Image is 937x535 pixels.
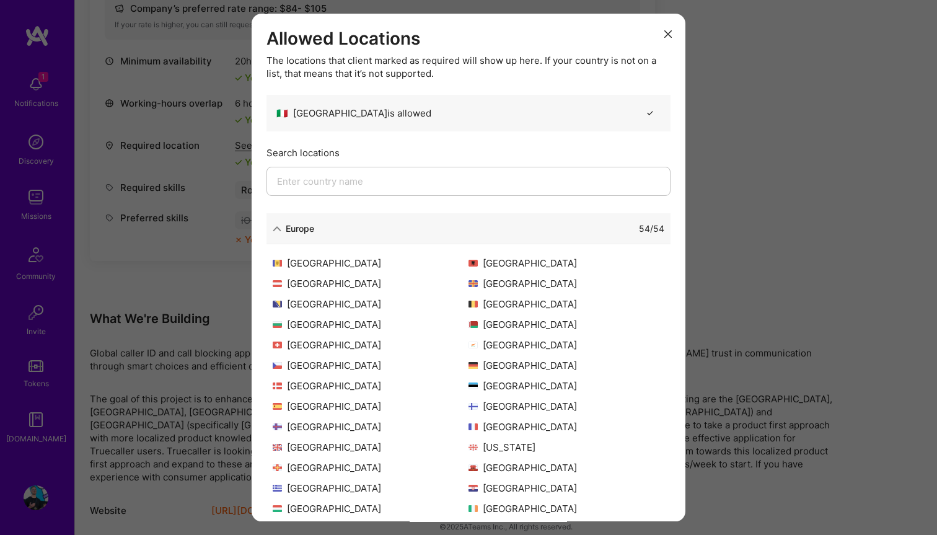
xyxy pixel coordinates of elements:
img: Gibraltar [468,464,478,471]
div: [GEOGRAPHIC_DATA] [273,420,468,433]
div: [GEOGRAPHIC_DATA] [468,379,664,392]
img: United Kingdom [273,444,282,451]
img: Guernsey [273,464,282,471]
h3: Allowed Locations [266,29,671,50]
img: Bosnia and Herzegovina [273,301,282,307]
div: [GEOGRAPHIC_DATA] [468,400,664,413]
div: [GEOGRAPHIC_DATA] [273,502,468,515]
img: Albania [468,260,478,267]
input: Enter country name [266,167,671,196]
img: Spain [273,403,282,410]
img: Georgia [468,444,478,451]
img: Austria [273,280,282,287]
img: Croatia [468,485,478,492]
div: [GEOGRAPHIC_DATA] [468,277,664,290]
img: Cyprus [468,342,478,348]
div: [GEOGRAPHIC_DATA] [468,482,664,495]
img: Bulgaria [273,321,282,328]
div: modal [252,14,685,522]
div: The locations that client marked as required will show up here. If your country is not on a list,... [266,54,671,80]
div: [GEOGRAPHIC_DATA] [468,298,664,311]
div: [GEOGRAPHIC_DATA] [273,379,468,392]
i: icon ArrowDown [273,224,281,233]
img: Denmark [273,382,282,389]
div: [GEOGRAPHIC_DATA] [468,502,664,515]
span: 🇮🇹 [276,107,288,120]
img: Estonia [468,382,478,389]
div: [GEOGRAPHIC_DATA] [468,359,664,372]
img: Belgium [468,301,478,307]
div: [GEOGRAPHIC_DATA] [273,400,468,413]
img: Andorra [273,260,282,267]
div: [GEOGRAPHIC_DATA] [273,277,468,290]
div: [GEOGRAPHIC_DATA] [273,298,468,311]
div: [GEOGRAPHIC_DATA] [273,318,468,331]
div: [US_STATE] [468,441,664,454]
img: Germany [468,362,478,369]
img: Faroe Islands [273,423,282,430]
img: France [468,423,478,430]
img: Finland [468,403,478,410]
div: [GEOGRAPHIC_DATA] [273,359,468,372]
div: [GEOGRAPHIC_DATA] [468,338,664,352]
img: Czech Republic [273,362,282,369]
i: icon CheckBlack [645,108,654,118]
img: Hungary [273,505,282,512]
img: Ireland [468,505,478,512]
img: Switzerland [273,342,282,348]
img: Åland [468,280,478,287]
div: [GEOGRAPHIC_DATA] [273,482,468,495]
div: [GEOGRAPHIC_DATA] [468,420,664,433]
div: [GEOGRAPHIC_DATA] [273,461,468,474]
div: 54 / 54 [639,222,664,235]
i: icon Close [664,30,672,38]
div: [GEOGRAPHIC_DATA] [468,461,664,474]
img: Belarus [468,321,478,328]
div: [GEOGRAPHIC_DATA] [273,441,468,454]
div: [GEOGRAPHIC_DATA] [468,257,664,270]
div: [GEOGRAPHIC_DATA] [273,338,468,352]
div: [GEOGRAPHIC_DATA] is allowed [276,107,431,120]
div: Europe [286,222,314,235]
div: Search locations [266,146,671,159]
img: Greece [273,485,282,492]
div: [GEOGRAPHIC_DATA] [468,318,664,331]
div: [GEOGRAPHIC_DATA] [273,257,468,270]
